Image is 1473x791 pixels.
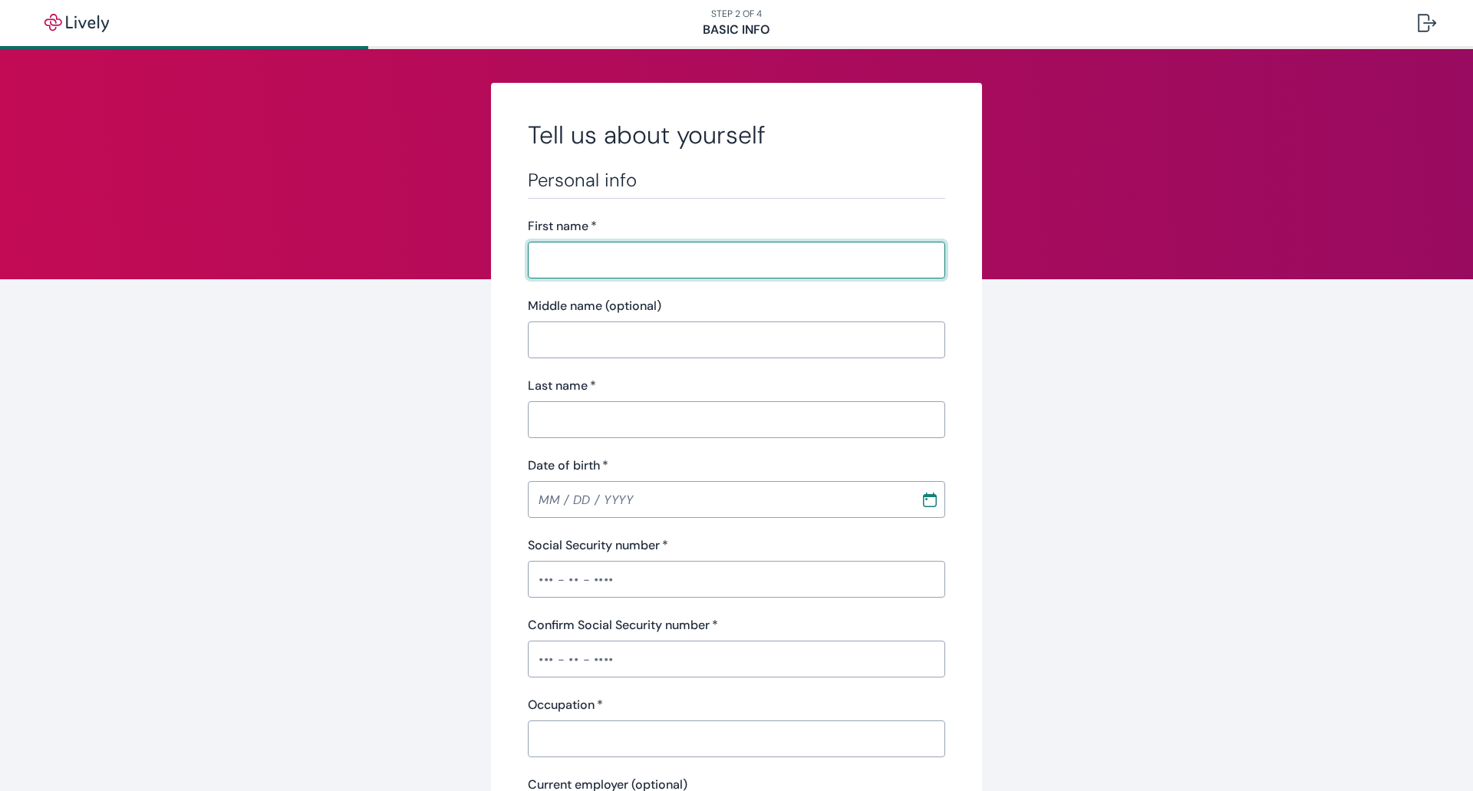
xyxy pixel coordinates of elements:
[528,564,945,595] input: ••• - •• - ••••
[528,297,661,315] label: Middle name (optional)
[528,616,718,634] label: Confirm Social Security number
[528,377,596,395] label: Last name
[528,120,945,150] h2: Tell us about yourself
[528,217,597,236] label: First name
[916,486,944,513] button: Choose date
[1405,5,1448,41] button: Log out
[528,484,910,515] input: MM / DD / YYYY
[528,644,945,674] input: ••• - •• - ••••
[528,536,668,555] label: Social Security number
[528,456,608,475] label: Date of birth
[922,492,938,507] svg: Calendar
[528,169,945,192] h3: Personal info
[34,14,120,32] img: Lively
[528,696,603,714] label: Occupation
